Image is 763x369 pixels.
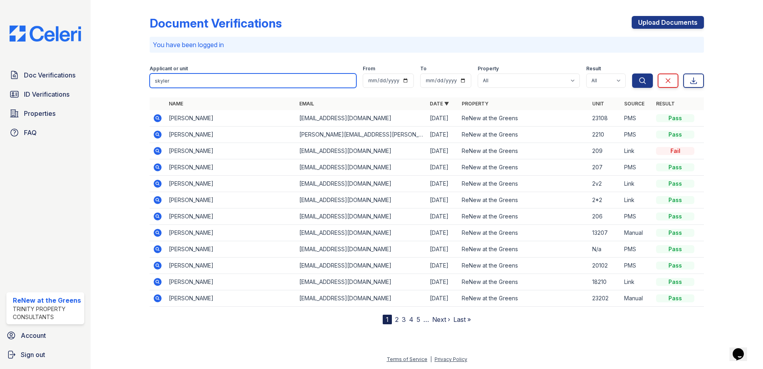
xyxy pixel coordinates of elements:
[621,159,653,176] td: PMS
[150,65,188,72] label: Applicant or unit
[656,114,694,122] div: Pass
[656,229,694,237] div: Pass
[621,176,653,192] td: Link
[296,290,427,307] td: [EMAIL_ADDRESS][DOMAIN_NAME]
[459,176,589,192] td: ReNew at the Greens
[24,128,37,137] span: FAQ
[621,192,653,208] td: Link
[24,70,75,80] span: Doc Verifications
[427,192,459,208] td: [DATE]
[459,241,589,258] td: ReNew at the Greens
[589,290,621,307] td: 23202
[296,110,427,127] td: [EMAIL_ADDRESS][DOMAIN_NAME]
[153,40,701,50] p: You have been logged in
[656,147,694,155] div: Fail
[150,16,282,30] div: Document Verifications
[296,192,427,208] td: [EMAIL_ADDRESS][DOMAIN_NAME]
[166,225,296,241] td: [PERSON_NAME]
[427,176,459,192] td: [DATE]
[3,327,87,343] a: Account
[621,258,653,274] td: PMS
[24,89,69,99] span: ID Verifications
[459,208,589,225] td: ReNew at the Greens
[296,208,427,225] td: [EMAIL_ADDRESS][DOMAIN_NAME]
[166,241,296,258] td: [PERSON_NAME]
[430,356,432,362] div: |
[6,125,84,141] a: FAQ
[166,159,296,176] td: [PERSON_NAME]
[427,241,459,258] td: [DATE]
[435,356,467,362] a: Privacy Policy
[586,65,601,72] label: Result
[621,208,653,225] td: PMS
[166,176,296,192] td: [PERSON_NAME]
[656,163,694,171] div: Pass
[621,225,653,241] td: Manual
[296,159,427,176] td: [EMAIL_ADDRESS][DOMAIN_NAME]
[589,176,621,192] td: 2v2
[459,258,589,274] td: ReNew at the Greens
[166,274,296,290] td: [PERSON_NAME]
[296,127,427,143] td: [PERSON_NAME][EMAIL_ADDRESS][PERSON_NAME][DOMAIN_NAME]
[423,315,429,324] span: …
[459,192,589,208] td: ReNew at the Greens
[3,26,87,42] img: CE_Logo_Blue-a8612792a0a2168367f1c8372b55b34899dd931a85d93a1a3d3e32e68fde9ad4.png
[589,241,621,258] td: N/a
[427,143,459,159] td: [DATE]
[420,65,427,72] label: To
[656,294,694,302] div: Pass
[621,110,653,127] td: PMS
[656,278,694,286] div: Pass
[430,101,449,107] a: Date ▼
[409,315,413,323] a: 4
[621,241,653,258] td: PMS
[296,274,427,290] td: [EMAIL_ADDRESS][DOMAIN_NAME]
[427,110,459,127] td: [DATE]
[632,16,704,29] a: Upload Documents
[166,110,296,127] td: [PERSON_NAME]
[296,225,427,241] td: [EMAIL_ADDRESS][DOMAIN_NAME]
[656,196,694,204] div: Pass
[296,143,427,159] td: [EMAIL_ADDRESS][DOMAIN_NAME]
[166,208,296,225] td: [PERSON_NAME]
[6,105,84,121] a: Properties
[459,290,589,307] td: ReNew at the Greens
[621,290,653,307] td: Manual
[150,73,356,88] input: Search by name, email, or unit number
[589,258,621,274] td: 20102
[21,331,46,340] span: Account
[589,110,621,127] td: 23108
[3,347,87,363] a: Sign out
[427,274,459,290] td: [DATE]
[296,258,427,274] td: [EMAIL_ADDRESS][DOMAIN_NAME]
[427,127,459,143] td: [DATE]
[459,225,589,241] td: ReNew at the Greens
[427,225,459,241] td: [DATE]
[656,262,694,270] div: Pass
[13,305,81,321] div: Trinity Property Consultants
[432,315,450,323] a: Next ›
[166,290,296,307] td: [PERSON_NAME]
[453,315,471,323] a: Last »
[427,159,459,176] td: [DATE]
[169,101,183,107] a: Name
[166,258,296,274] td: [PERSON_NAME]
[24,109,55,118] span: Properties
[589,208,621,225] td: 206
[478,65,499,72] label: Property
[21,350,45,359] span: Sign out
[589,143,621,159] td: 209
[621,143,653,159] td: Link
[427,208,459,225] td: [DATE]
[166,127,296,143] td: [PERSON_NAME]
[656,131,694,139] div: Pass
[656,180,694,188] div: Pass
[624,101,644,107] a: Source
[6,86,84,102] a: ID Verifications
[417,315,420,323] a: 5
[427,290,459,307] td: [DATE]
[459,159,589,176] td: ReNew at the Greens
[296,176,427,192] td: [EMAIL_ADDRESS][DOMAIN_NAME]
[589,159,621,176] td: 207
[656,245,694,253] div: Pass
